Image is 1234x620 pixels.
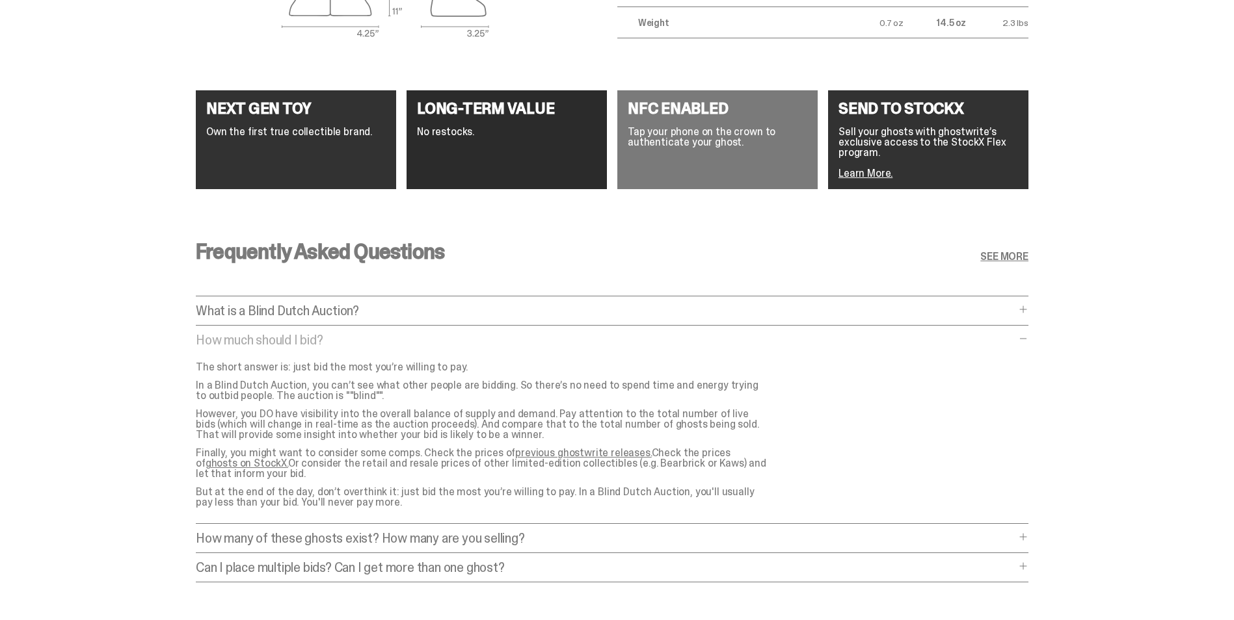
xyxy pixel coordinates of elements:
h4: SEND TO STOCKX [838,101,1018,116]
h4: LONG-TERM VALUE [417,101,597,116]
a: Learn More. [838,166,892,180]
p: Sell your ghosts with ghostwrite’s exclusive access to the StockX Flex program. [838,127,1018,158]
p: No restocks. [417,127,597,137]
p: But at the end of the day, don’t overthink it: just bid the most you’re willing to pay. In a Blin... [196,487,768,508]
p: Own the first true collectible brand. [206,127,386,137]
td: 0.7 oz [841,7,904,38]
p: In a Blind Dutch Auction, you can’t see what other people are bidding. So there’s no need to spen... [196,380,768,401]
p: How many of these ghosts exist? How many are you selling? [196,532,1015,545]
a: previous ghostwrite releases. [515,446,651,459]
h4: NEXT GEN TOY [206,101,386,116]
td: Weight [617,7,841,38]
td: 2.3 lbs [966,7,1028,38]
td: 14.5 oz [904,7,966,38]
p: Tap your phone on the crown to authenticate your ghost. [628,127,807,148]
p: The short answer is: just bid the most you’re willing to pay. [196,362,768,372]
p: Can I place multiple bids? Can I get more than one ghost? [196,561,1015,574]
p: How much should I bid? [196,333,1015,346]
h3: Frequently Asked Questions [196,241,444,262]
p: What is a Blind Dutch Auction? [196,304,1015,317]
p: Finally, you might want to consider some comps. Check the prices of Check the prices of Or consid... [196,448,768,479]
a: ghosts on StockX. [206,456,288,470]
p: However, you DO have visibility into the overall balance of supply and demand. Pay attention to t... [196,409,768,440]
a: SEE MORE [980,252,1028,262]
h4: NFC ENABLED [628,101,807,116]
